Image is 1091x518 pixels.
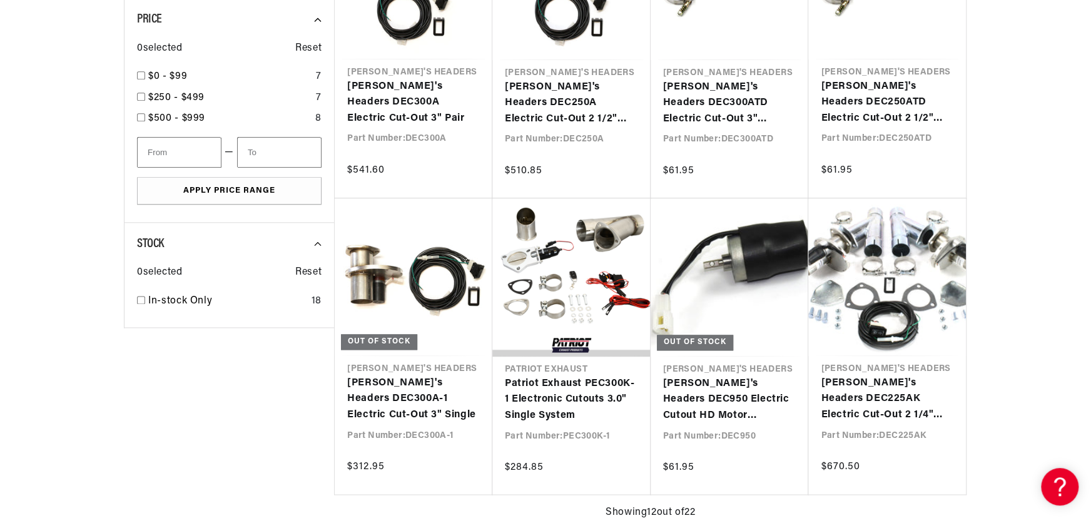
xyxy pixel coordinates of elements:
div: 18 [312,293,322,310]
span: $0 - $99 [148,71,187,81]
div: 7 [316,90,322,106]
div: 7 [316,69,322,85]
a: [PERSON_NAME]'s Headers DEC950 Electric Cutout HD Motor Replacement [663,376,796,424]
div: 8 [315,111,322,127]
a: [PERSON_NAME]'s Headers DEC250ATD Electric Cut-Out 2 1/2" Stainless Steel Turn Down Each [821,79,953,127]
span: 0 selected [137,41,182,57]
a: [PERSON_NAME]'s Headers DEC225AK Electric Cut-Out 2 1/4" Pair with Hook-Up Kit [821,375,953,424]
a: Patriot Exhaust PEC300K-1 Electronic Cutouts 3.0" Single System [505,376,638,424]
span: Stock [137,238,164,250]
span: Price [137,13,162,26]
a: In-stock Only [148,293,307,310]
span: $250 - $499 [148,93,205,103]
span: Reset [295,41,322,57]
span: 0 selected [137,265,182,281]
span: $500 - $999 [148,113,205,123]
input: To [237,137,322,168]
button: Apply Price Range [137,177,322,205]
a: [PERSON_NAME]'s Headers DEC300A-1 Electric Cut-Out 3" Single [347,375,480,424]
a: [PERSON_NAME]'s Headers DEC300ATD Electric Cut-Out 3" Stainless Steel Turn Down Each [663,79,796,128]
input: From [137,137,221,168]
span: Reset [295,265,322,281]
span: — [225,145,234,161]
a: [PERSON_NAME]'s Headers DEC250A Electric Cut-Out 2 1/2" Pair [505,79,638,128]
a: [PERSON_NAME]'s Headers DEC300A Electric Cut-Out 3" Pair [347,79,480,127]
